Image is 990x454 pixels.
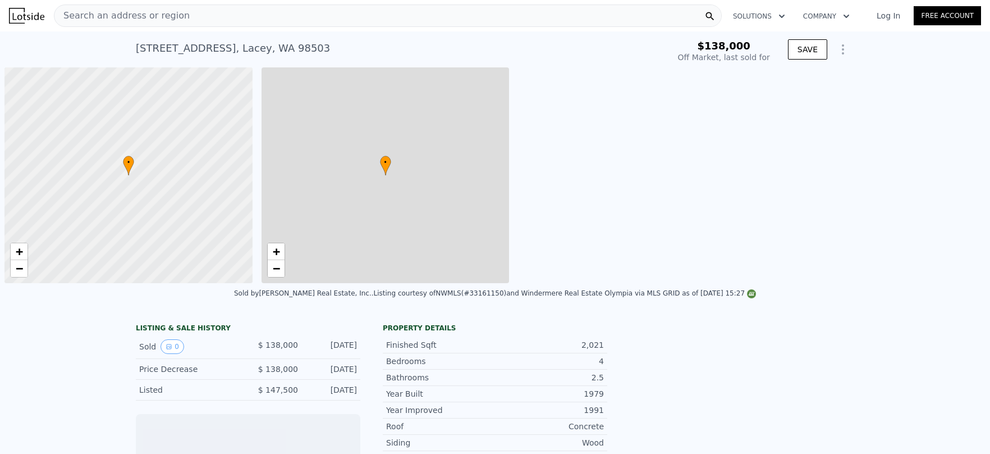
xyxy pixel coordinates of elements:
div: Wood [495,437,604,448]
a: Zoom out [11,260,27,277]
div: Off Market, last sold for [678,52,770,63]
div: Bathrooms [386,372,495,383]
div: 2.5 [495,372,604,383]
a: Zoom out [268,260,285,277]
span: + [272,244,279,258]
div: 1979 [495,388,604,399]
button: Company [794,6,859,26]
span: $138,000 [697,40,750,52]
span: $ 147,500 [258,385,298,394]
button: Solutions [724,6,794,26]
span: − [16,261,23,275]
img: NWMLS Logo [747,289,756,298]
div: 1991 [495,405,604,416]
div: Concrete [495,421,604,432]
img: Lotside [9,8,44,24]
div: • [380,156,391,175]
div: Sold by [PERSON_NAME] Real Estate, Inc. . [234,289,374,297]
a: Free Account [914,6,981,25]
div: [DATE] [307,339,357,354]
div: Sold [139,339,239,354]
button: View historical data [161,339,184,354]
div: Property details [383,324,607,333]
div: [DATE] [307,364,357,375]
div: Year Built [386,388,495,399]
div: [STREET_ADDRESS] , Lacey , WA 98503 [136,40,330,56]
a: Log In [863,10,914,21]
span: • [123,157,134,167]
span: − [272,261,279,275]
div: Listed [139,384,239,396]
div: Listing courtesy of NWMLS (#33161150) and Windermere Real Estate Olympia via MLS GRID as of [DATE... [374,289,757,297]
div: 2,021 [495,339,604,351]
div: Roof [386,421,495,432]
div: Siding [386,437,495,448]
span: • [380,157,391,167]
span: $ 138,000 [258,341,298,349]
div: Bedrooms [386,356,495,367]
div: 4 [495,356,604,367]
a: Zoom in [11,243,27,260]
button: Show Options [832,38,854,61]
span: + [16,244,23,258]
div: Year Improved [386,405,495,416]
div: LISTING & SALE HISTORY [136,324,360,335]
a: Zoom in [268,243,285,260]
span: Search an address or region [54,9,190,22]
button: SAVE [788,39,827,60]
div: Price Decrease [139,364,239,375]
div: [DATE] [307,384,357,396]
span: $ 138,000 [258,365,298,374]
div: • [123,156,134,175]
div: Finished Sqft [386,339,495,351]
